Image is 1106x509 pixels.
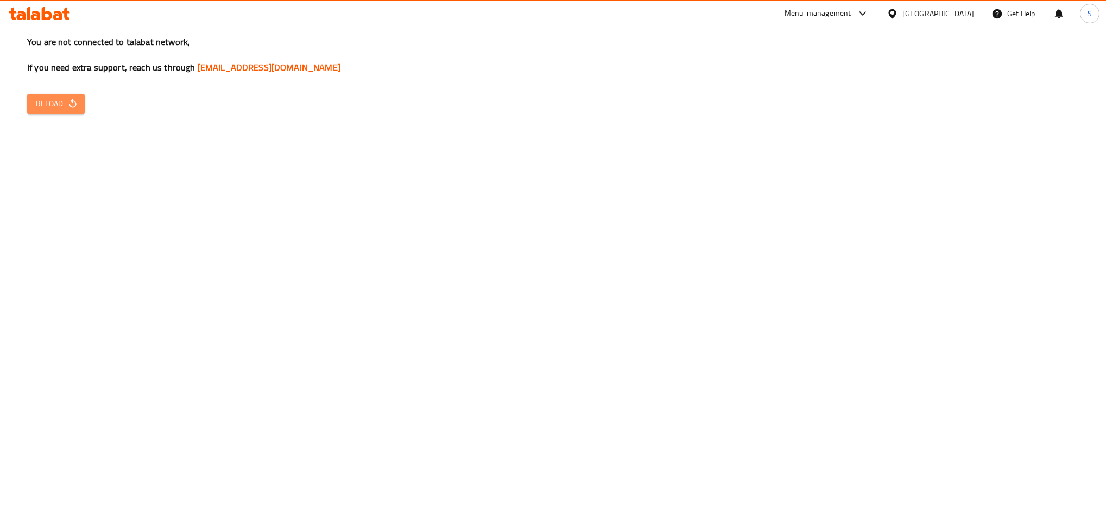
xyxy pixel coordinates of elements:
[1088,8,1092,20] span: S
[198,59,340,75] a: [EMAIL_ADDRESS][DOMAIN_NAME]
[902,8,974,20] div: [GEOGRAPHIC_DATA]
[785,7,851,20] div: Menu-management
[27,94,85,114] button: Reload
[27,36,1079,74] h3: You are not connected to talabat network, If you need extra support, reach us through
[36,97,76,111] span: Reload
